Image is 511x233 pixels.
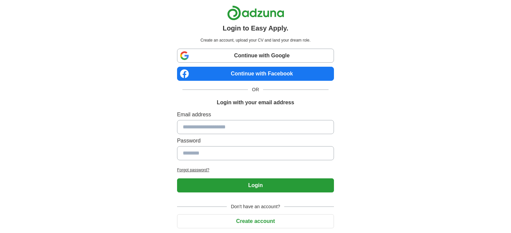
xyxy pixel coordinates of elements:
[177,214,334,228] button: Create account
[227,5,284,20] img: Adzuna logo
[177,137,334,145] label: Password
[177,167,334,173] a: Forgot password?
[227,203,284,210] span: Don't have an account?
[177,49,334,63] a: Continue with Google
[217,99,294,107] h1: Login with your email address
[223,23,289,33] h1: Login to Easy Apply.
[177,67,334,81] a: Continue with Facebook
[177,111,334,119] label: Email address
[248,86,263,93] span: OR
[177,178,334,192] button: Login
[177,218,334,224] a: Create account
[178,37,333,43] p: Create an account, upload your CV and land your dream role.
